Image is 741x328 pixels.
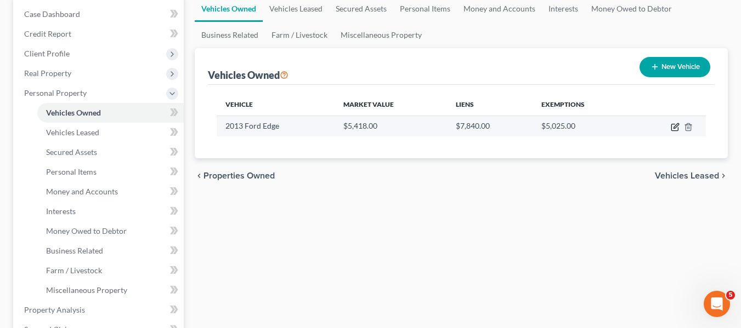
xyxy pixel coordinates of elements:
i: chevron_right [719,171,728,180]
a: Credit Report [15,24,184,44]
iframe: Intercom live chat [704,291,730,317]
span: Secured Assets [46,147,97,157]
th: Liens [447,94,533,116]
a: Vehicles Owned [37,103,184,123]
i: chevron_left [195,171,203,180]
span: Vehicles Leased [655,171,719,180]
span: Farm / Livestock [46,266,102,275]
span: Vehicles Leased [46,128,99,137]
a: Property Analysis [15,300,184,320]
span: Miscellaneous Property [46,285,127,295]
a: Money and Accounts [37,182,184,202]
span: Business Related [46,246,103,255]
a: Personal Items [37,162,184,182]
span: Property Analysis [24,305,85,314]
span: Properties Owned [203,171,275,180]
a: Business Related [195,22,265,48]
a: Farm / Livestock [265,22,334,48]
a: Miscellaneous Property [37,280,184,300]
span: Case Dashboard [24,9,80,19]
span: Personal Property [24,88,87,97]
a: Business Related [37,241,184,261]
span: 5 [726,291,735,300]
td: $5,418.00 [335,116,447,136]
span: Interests [46,206,76,216]
a: Interests [37,202,184,221]
span: Real Property [24,68,71,78]
span: Client Profile [24,49,70,58]
span: Credit Report [24,29,71,38]
td: $5,025.00 [533,116,633,136]
th: Market Value [335,94,447,116]
th: Vehicle [217,94,335,116]
button: chevron_left Properties Owned [195,171,275,180]
td: 2013 Ford Edge [217,116,335,136]
a: Miscellaneous Property [334,22,428,48]
span: Vehicles Owned [46,108,101,117]
a: Vehicles Leased [37,123,184,142]
span: Money Owed to Debtor [46,226,127,235]
th: Exemptions [533,94,633,116]
div: Vehicles Owned [208,68,289,82]
span: Personal Items [46,167,97,176]
a: Case Dashboard [15,4,184,24]
span: Money and Accounts [46,187,118,196]
a: Secured Assets [37,142,184,162]
td: $7,840.00 [447,116,533,136]
a: Farm / Livestock [37,261,184,280]
button: New Vehicle [640,57,710,77]
a: Money Owed to Debtor [37,221,184,241]
button: Vehicles Leased chevron_right [655,171,728,180]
